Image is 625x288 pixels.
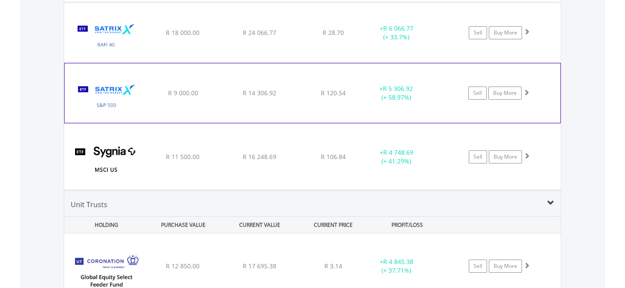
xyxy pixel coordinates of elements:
span: R 6 066.77 [383,24,413,32]
span: R 18 000.00 [166,28,199,37]
a: Sell [469,150,487,163]
div: CURRENT PRICE [299,217,368,233]
div: PURCHASE VALUE [146,217,220,233]
span: R 24 066.77 [243,28,276,37]
img: TFSA.STX500.png [69,74,144,121]
a: Buy More [489,26,522,39]
a: Sell [468,87,487,100]
a: Buy More [489,150,522,163]
span: R 16 248.69 [243,153,276,161]
span: R 12 850.00 [166,262,199,270]
span: R 11 500.00 [166,153,199,161]
span: R 4 748.69 [383,148,413,156]
span: R 14 306.92 [243,89,276,97]
span: R 4 845.38 [383,257,413,266]
img: TFSA.STXRAF.png [69,14,144,60]
span: Unit Trusts [71,200,107,209]
div: + (+ 41.29%) [364,148,429,166]
a: Sell [469,260,487,273]
a: Buy More [489,260,522,273]
a: Sell [469,26,487,39]
span: R 28.70 [323,28,344,37]
div: PROFIT/LOSS [370,217,444,233]
span: R 106.84 [321,153,346,161]
div: HOLDING [65,217,144,233]
div: + (+ 33.7%) [364,24,429,42]
div: + (+ 58.97%) [364,84,429,102]
div: CURRENT VALUE [222,217,297,233]
span: R 3.14 [324,262,342,270]
div: + (+ 37.71%) [364,257,429,275]
span: R 5 306.92 [383,84,413,93]
span: R 9 000.00 [168,89,198,97]
img: TFSA.SYGUS.png [69,135,144,187]
a: Buy More [488,87,522,100]
span: R 17 695.38 [243,262,276,270]
span: R 120.54 [321,89,346,97]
